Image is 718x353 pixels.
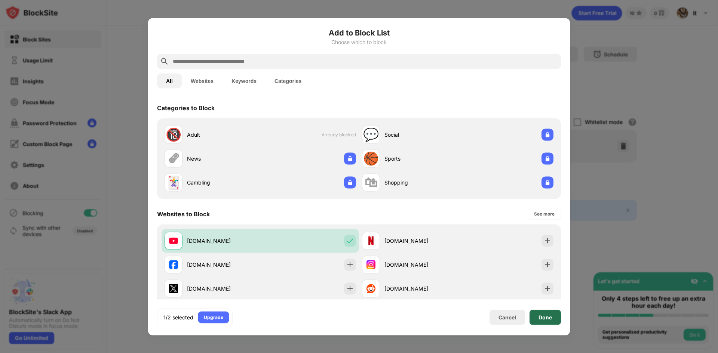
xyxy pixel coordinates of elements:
[366,236,375,245] img: favicons
[204,313,223,321] div: Upgrade
[223,73,266,88] button: Keywords
[157,210,210,217] div: Websites to Block
[384,179,458,186] div: Shopping
[169,236,178,245] img: favicons
[365,175,377,190] div: 🛍
[187,285,260,292] div: [DOMAIN_NAME]
[322,132,356,137] span: Already blocked
[182,73,223,88] button: Websites
[187,155,260,162] div: News
[384,155,458,162] div: Sports
[384,131,458,139] div: Social
[534,210,555,217] div: See more
[363,127,379,142] div: 💬
[157,73,182,88] button: All
[366,284,375,293] img: favicons
[384,237,458,245] div: [DOMAIN_NAME]
[169,284,178,293] img: favicons
[166,127,181,142] div: 🔞
[160,57,169,66] img: search.svg
[366,260,375,269] img: favicons
[157,27,561,38] h6: Add to Block List
[157,39,561,45] div: Choose which to block
[167,151,180,166] div: 🗞
[266,73,310,88] button: Categories
[384,261,458,269] div: [DOMAIN_NAME]
[363,151,379,166] div: 🏀
[538,314,552,320] div: Done
[166,175,181,190] div: 🃏
[169,260,178,269] img: favicons
[157,104,215,111] div: Categories to Block
[187,237,260,245] div: [DOMAIN_NAME]
[498,314,516,321] div: Cancel
[187,131,260,139] div: Adult
[384,285,458,292] div: [DOMAIN_NAME]
[163,313,193,321] div: 1/2 selected
[187,179,260,186] div: Gambling
[187,261,260,269] div: [DOMAIN_NAME]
